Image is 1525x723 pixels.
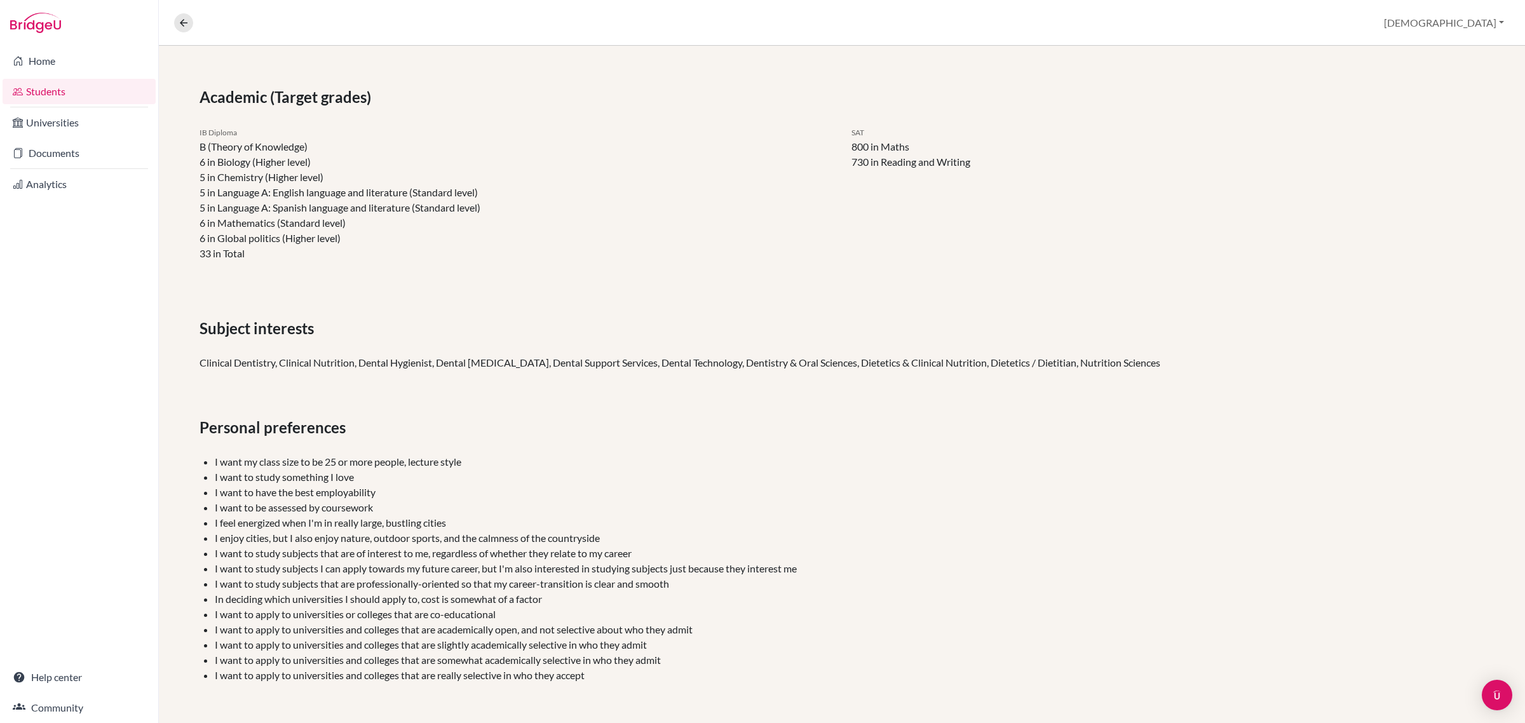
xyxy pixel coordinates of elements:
a: Home [3,48,156,74]
li: I want to have the best employability [215,485,1484,500]
a: Analytics [3,172,156,197]
li: 33 in Total [200,246,832,261]
li: I want to apply to universities and colleges that are slightly academically selective in who they... [215,637,1484,652]
a: Students [3,79,156,104]
span: Subject interests [200,317,319,340]
span: IB Diploma [200,128,237,137]
li: In deciding which universities I should apply to, cost is somewhat of a factor [215,591,1484,607]
li: I want my class size to be 25 or more people, lecture style [215,454,1484,470]
li: I enjoy cities, but I also enjoy nature, outdoor sports, and the calmness of the countryside [215,530,1484,546]
li: 730 in Reading and Writing [851,154,1484,170]
li: I want to apply to universities and colleges that are somewhat academically selective in who they... [215,652,1484,668]
a: Help center [3,665,156,690]
li: I feel energized when I'm in really large, bustling cities [215,515,1484,530]
span: SAT [851,128,864,137]
li: 6 in Global politics (Higher level) [200,231,832,246]
li: 5 in Language A: English language and literature (Standard level) [200,185,832,200]
div: Clinical Dentistry, Clinical Nutrition, Dental Hygienist, Dental [MEDICAL_DATA], Dental Support S... [200,355,1484,370]
li: B (Theory of Knowledge) [200,139,832,154]
li: 6 in Mathematics (Standard level) [200,215,832,231]
li: I want to apply to universities or colleges that are co-educational [215,607,1484,622]
li: I want to study subjects that are professionally-oriented so that my career-transition is clear a... [215,576,1484,591]
li: 800 in Maths [851,139,1484,154]
div: Open Intercom Messenger [1482,680,1512,710]
li: 6 in Biology (Higher level) [200,154,832,170]
span: Personal preferences [200,416,351,439]
a: Universities [3,110,156,135]
li: I want to be assessed by coursework [215,500,1484,515]
a: Community [3,695,156,720]
li: I want to study subjects that are of interest to me, regardless of whether they relate to my career [215,546,1484,561]
li: I want to study something I love [215,470,1484,485]
li: I want to study subjects I can apply towards my future career, but I'm also interested in studyin... [215,561,1484,576]
button: [DEMOGRAPHIC_DATA] [1378,11,1510,35]
li: 5 in Language A: Spanish language and literature (Standard level) [200,200,832,215]
li: 5 in Chemistry (Higher level) [200,170,832,185]
li: I want to apply to universities and colleges that are really selective in who they accept [215,668,1484,683]
img: Bridge-U [10,13,61,33]
a: Documents [3,140,156,166]
span: Academic (Target grades) [200,86,376,109]
li: I want to apply to universities and colleges that are academically open, and not selective about ... [215,622,1484,637]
